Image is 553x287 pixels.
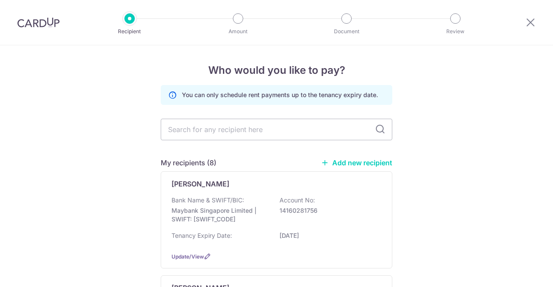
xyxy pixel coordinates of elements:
a: Add new recipient [321,158,392,167]
p: Account No: [280,196,315,205]
p: 14160281756 [280,206,376,215]
h5: My recipients (8) [161,158,216,168]
img: CardUp [17,17,60,28]
a: Update/View [172,253,204,260]
p: [DATE] [280,231,376,240]
p: You can only schedule rent payments up to the tenancy expiry date. [182,91,378,99]
p: [PERSON_NAME] [172,179,229,189]
p: Document [315,27,378,36]
iframe: Opens a widget where you can find more information [498,261,544,283]
p: Tenancy Expiry Date: [172,231,232,240]
input: Search for any recipient here [161,119,392,140]
p: Recipient [98,27,162,36]
p: Bank Name & SWIFT/BIC: [172,196,244,205]
p: Maybank Singapore Limited | SWIFT: [SWIFT_CODE] [172,206,268,224]
p: Review [423,27,487,36]
p: Amount [206,27,270,36]
h4: Who would you like to pay? [161,63,392,78]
